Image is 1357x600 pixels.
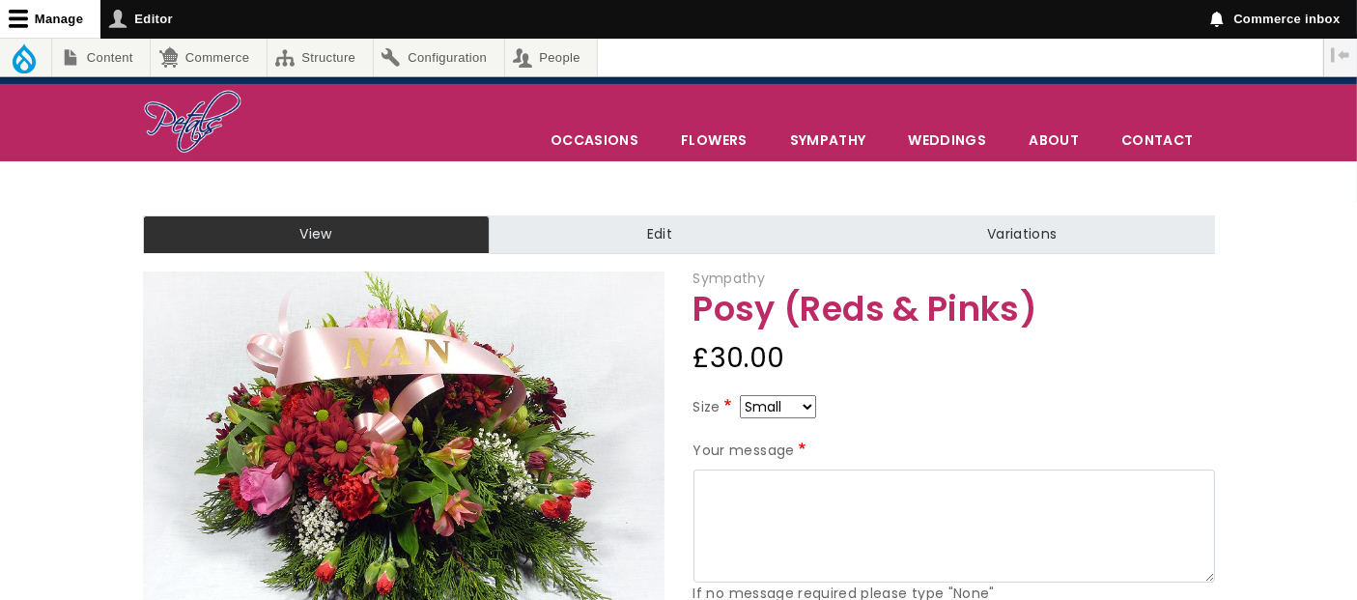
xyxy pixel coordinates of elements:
a: Edit [490,215,830,254]
a: Sympathy [770,120,887,160]
a: Flowers [661,120,767,160]
a: Content [52,39,150,76]
img: Home [143,89,242,157]
a: View [143,215,490,254]
button: Vertical orientation [1324,39,1357,71]
span: Occasions [530,120,659,160]
label: Your message [693,440,810,463]
a: Contact [1101,120,1213,160]
a: People [505,39,598,76]
a: Variations [830,215,1214,254]
h1: Posy (Reds & Pinks) [693,291,1215,329]
div: £30.00 [693,335,1215,382]
a: Commerce [151,39,266,76]
span: Weddings [888,120,1006,160]
label: Size [693,396,736,419]
nav: Tabs [128,215,1230,254]
a: Configuration [374,39,504,76]
span: Sympathy [693,269,766,288]
a: About [1008,120,1099,160]
a: Structure [268,39,373,76]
